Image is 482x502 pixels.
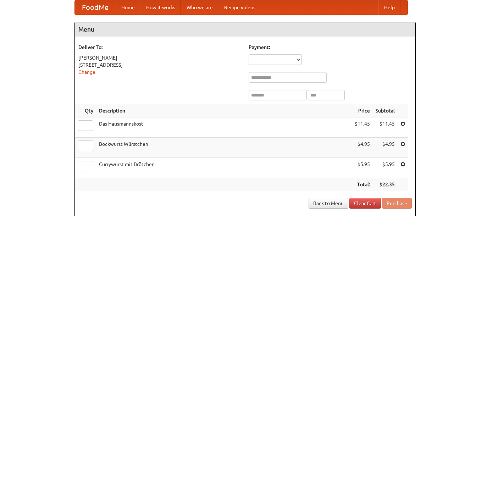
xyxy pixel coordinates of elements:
[140,0,181,15] a: How it works
[382,198,412,209] button: Purchase
[352,117,373,138] td: $11.45
[116,0,140,15] a: Home
[373,178,398,191] th: $22.35
[75,22,415,37] h4: Menu
[373,158,398,178] td: $5.95
[78,69,95,75] a: Change
[78,54,242,61] div: [PERSON_NAME]
[218,0,261,15] a: Recipe videos
[373,138,398,158] td: $4.95
[96,117,352,138] td: Das Hausmannskost
[309,198,348,209] a: Back to Menu
[249,44,412,51] h5: Payment:
[349,198,381,209] a: Clear Cart
[352,158,373,178] td: $5.95
[96,158,352,178] td: Currywurst mit Brötchen
[96,138,352,158] td: Bockwurst Würstchen
[352,104,373,117] th: Price
[78,44,242,51] h5: Deliver To:
[75,0,116,15] a: FoodMe
[352,138,373,158] td: $4.95
[96,104,352,117] th: Description
[373,117,398,138] td: $11.45
[378,0,400,15] a: Help
[373,104,398,117] th: Subtotal
[181,0,218,15] a: Who we are
[78,61,242,68] div: [STREET_ADDRESS]
[75,104,96,117] th: Qty
[352,178,373,191] th: Total:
